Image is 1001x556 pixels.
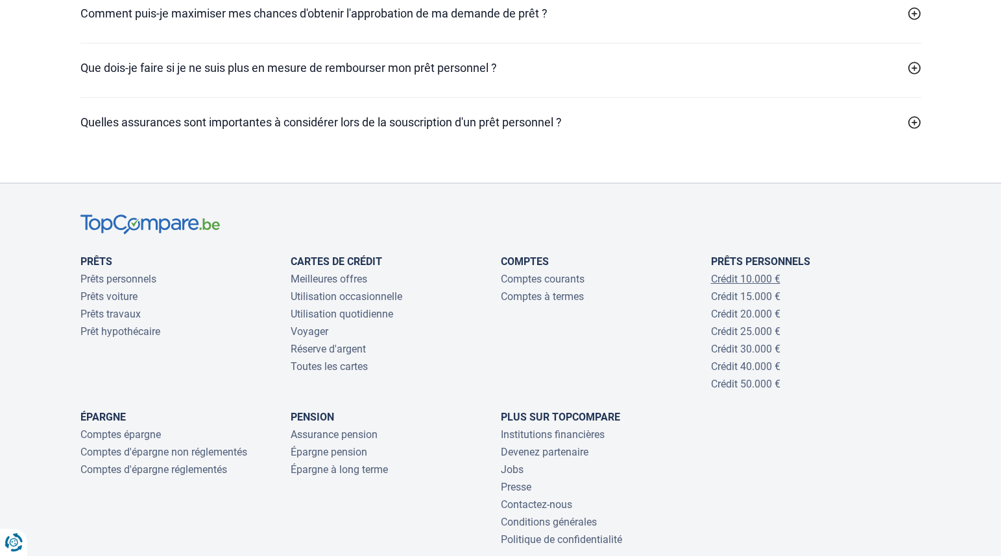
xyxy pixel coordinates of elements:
a: Utilisation quotidienne [291,308,393,320]
a: Contactez-nous [501,498,572,511]
a: Prêts personnels [80,273,156,285]
h2: Comment puis-je maximiser mes chances d'obtenir l'approbation de ma demande de prêt ? [80,5,548,22]
a: Comptes [501,255,549,268]
img: TopCompare [80,214,220,235]
a: Crédit 10.000 € [711,273,780,285]
a: Crédit 15.000 € [711,290,780,303]
a: Comptes courants [501,273,585,285]
a: Institutions financières [501,428,605,441]
a: Comptes d'épargne non réglementés [80,446,247,458]
a: Toutes les cartes [291,360,368,373]
a: Épargne [80,411,126,423]
a: Comptes d'épargne réglementés [80,463,227,476]
a: Devenez partenaire [501,446,588,458]
a: Cartes de Crédit [291,255,382,268]
a: Jobs [501,463,524,476]
a: Épargne pension [291,446,367,458]
a: Quelles assurances sont importantes à considérer lors de la souscription d'un prêt personnel ? [80,113,921,131]
a: Réserve d'argent [291,343,366,355]
h2: Que dois-je faire si je ne suis plus en mesure de rembourser mon prêt personnel ? [80,59,497,76]
a: Comptes à termes [501,290,584,303]
a: Prêts travaux [80,308,141,320]
a: Presse [501,481,531,493]
a: Prêts voiture [80,290,138,303]
a: Crédit 30.000 € [711,343,780,355]
a: Voyager [291,325,328,338]
a: Prêts [80,255,112,268]
a: Prêt hypothécaire [80,325,160,338]
a: Épargne à long terme [291,463,388,476]
a: Crédit 40.000 € [711,360,780,373]
a: Plus sur TopCompare [501,411,620,423]
a: Crédit 20.000 € [711,308,780,320]
a: Comptes épargne [80,428,161,441]
a: Utilisation occasionnelle [291,290,402,303]
a: Meilleures offres [291,273,367,285]
a: Que dois-je faire si je ne suis plus en mesure de rembourser mon prêt personnel ? [80,59,921,76]
h2: Quelles assurances sont importantes à considérer lors de la souscription d'un prêt personnel ? [80,113,562,131]
a: Pension [291,411,334,423]
a: Comment puis-je maximiser mes chances d'obtenir l'approbation de ma demande de prêt ? [80,5,921,22]
a: Crédit 50.000 € [711,378,780,390]
a: Conditions générales [501,516,597,528]
a: Politique de confidentialité [501,533,622,546]
a: Prêts personnels [711,255,810,268]
a: Crédit 25.000 € [711,325,780,338]
a: Assurance pension [291,428,378,441]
